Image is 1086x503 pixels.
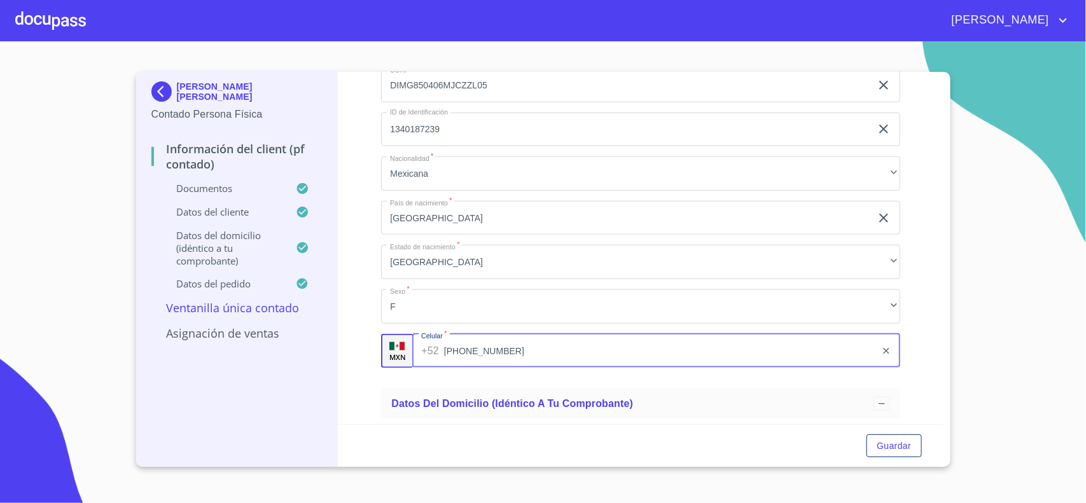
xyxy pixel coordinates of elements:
[391,398,633,409] span: Datos del domicilio (idéntico a tu comprobante)
[151,107,323,122] p: Contado Persona Física
[151,141,323,172] p: Información del Client (PF contado)
[876,78,891,93] button: clear input
[151,182,296,195] p: Documentos
[381,289,900,324] div: F
[151,81,323,107] div: [PERSON_NAME] [PERSON_NAME]
[876,121,891,137] button: clear input
[942,10,1071,31] button: account of current user
[151,229,296,267] p: Datos del domicilio (idéntico a tu comprobante)
[151,326,323,341] p: Asignación de Ventas
[381,389,900,419] div: Datos del domicilio (idéntico a tu comprobante)
[151,205,296,218] p: Datos del cliente
[877,438,911,454] span: Guardar
[389,352,406,362] p: MXN
[876,210,891,226] button: clear input
[381,245,900,279] div: [GEOGRAPHIC_DATA]
[151,277,296,290] p: Datos del pedido
[881,346,891,356] button: clear input
[421,343,439,359] p: +52
[151,300,323,315] p: Ventanilla única contado
[389,342,405,351] img: R93DlvwvvjP9fbrDwZeCRYBHk45OWMq+AAOlFVsxT89f82nwPLnD58IP7+ANJEaWYhP0Tx8kkA0WlQMPQsAAgwAOmBj20AXj6...
[177,81,323,102] p: [PERSON_NAME] [PERSON_NAME]
[151,81,177,102] img: Docupass spot blue
[942,10,1055,31] span: [PERSON_NAME]
[381,156,900,191] div: Mexicana
[867,434,921,458] button: Guardar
